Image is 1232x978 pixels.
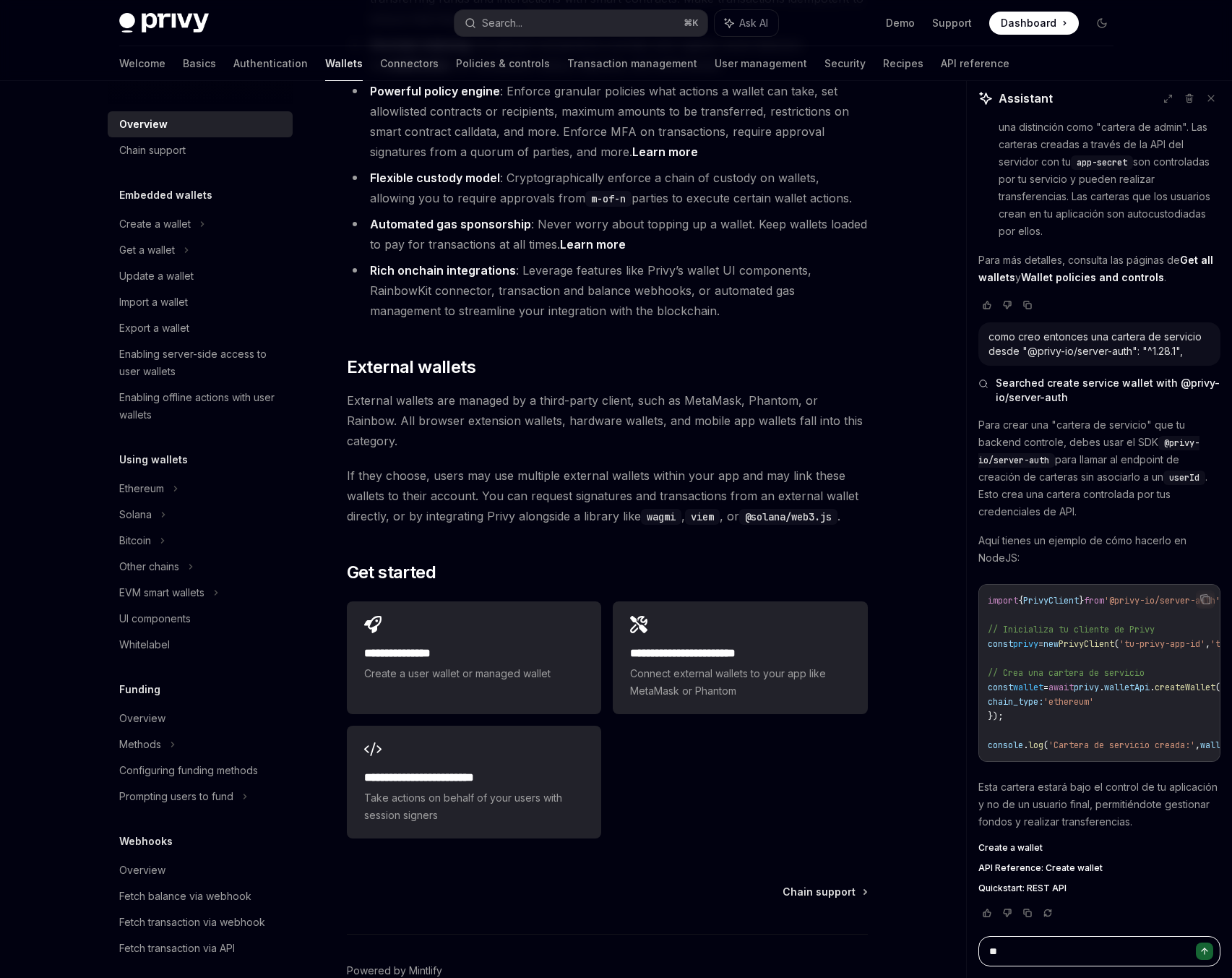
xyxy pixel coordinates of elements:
[1021,271,1164,284] a: Wallet policies and controls
[119,142,186,159] div: Chain support
[978,778,1220,831] p: Esta cartera estará bajo el control de tu aplicación y no de un usuario final, permitiéndote gest...
[108,705,293,732] a: Overview
[1119,638,1205,650] span: 'tu-privy-app-id'
[347,466,868,526] span: If they choose, users may use multiple external wallets within your app and may link these wallet...
[108,632,293,658] a: Whitelabel
[978,883,1067,894] span: Quickstart: REST API
[119,215,191,233] div: Create a wallet
[1023,595,1079,606] span: PrivyClient
[1196,943,1213,960] button: Send message
[1205,638,1210,650] span: ,
[347,168,868,208] li: : Cryptographically enforce a chain of custody on wallets, allowing you to require approvals from...
[119,862,165,879] div: Overview
[999,90,1053,107] span: Assistant
[1099,682,1104,693] span: .
[1084,595,1104,606] span: from
[978,842,1220,854] a: Create a wallet
[715,46,807,81] a: User management
[455,10,707,36] button: Search...⌘K
[988,711,1003,722] span: });
[988,624,1155,635] span: // Inicializa tu cliente de Privy
[585,191,632,207] code: m-of-n
[1200,739,1231,751] span: wallet
[1196,590,1215,609] button: Copy the contents from the code block
[108,341,293,385] a: Enabling server-side access to user wallets
[119,346,284,380] div: Enabling server-side access to user wallets
[1059,638,1114,650] span: PrivyClient
[119,293,188,311] div: Import a wallet
[824,46,866,81] a: Security
[1013,682,1043,693] span: wallet
[108,111,293,137] a: Overview
[988,667,1145,679] span: // Crea una cartera de servicio
[108,606,293,632] a: UI components
[630,665,850,700] span: Connect external wallets to your app like MetaMask or Phantom
[739,509,837,525] code: @solana/web3.js
[978,252,1220,286] p: Para más detalles, consulta las páginas de y .
[988,682,1013,693] span: const
[119,584,204,601] div: EVM smart wallets
[978,862,1103,874] span: API Reference: Create wallet
[108,385,293,428] a: Enabling offline actions with user wallets
[380,46,439,81] a: Connectors
[978,532,1220,567] p: Aquí tienes un ejemplo de cómo hacerlo en NodeJS:
[978,376,1220,405] button: Searched create service wallet with @privy-io/server-auth
[108,883,293,909] a: Fetch balance via webhook
[119,610,191,627] div: UI components
[108,137,293,163] a: Chain support
[996,376,1220,405] span: Searched create service wallet with @privy-io/server-auth
[783,885,866,899] a: Chain support
[119,888,251,905] div: Fetch balance via webhook
[108,315,293,341] a: Export a wallet
[347,81,868,162] li: : Enforce granular policies what actions a wallet can take, set allowlisted contracts or recipien...
[941,46,1009,81] a: API reference
[988,638,1013,650] span: const
[456,46,550,81] a: Policies & controls
[685,509,720,525] code: viem
[883,46,923,81] a: Recipes
[108,857,293,883] a: Overview
[364,665,584,682] span: Create a user wallet or managed wallet
[108,935,293,961] a: Fetch transaction via API
[1001,16,1056,30] span: Dashboard
[1079,595,1084,606] span: }
[119,46,165,81] a: Welcome
[119,267,194,285] div: Update a wallet
[347,214,868,254] li: : Never worry about topping up a wallet. Keep wallets loaded to pay for transactions at all times.
[119,116,168,133] div: Overview
[119,480,164,497] div: Ethereum
[1043,682,1048,693] span: =
[119,389,284,424] div: Enabling offline actions with user wallets
[119,736,161,753] div: Methods
[1155,682,1215,693] span: createWallet
[989,12,1079,35] a: Dashboard
[988,696,1043,708] span: chain_type:
[108,289,293,315] a: Import a wallet
[999,101,1220,240] p: : No existe una distinción como "cartera de admin". Las carteras creadas a través de la API del s...
[119,940,235,957] div: Fetch transaction via API
[119,558,179,575] div: Other chains
[370,171,500,185] strong: Flexible custody model
[567,46,697,81] a: Transaction management
[988,330,1210,359] div: como creo entonces una cartera de servicio desde "@privy-io/server-auth": "^1.28.1",
[1195,739,1200,751] span: ,
[560,237,626,252] a: Learn more
[1018,595,1023,606] span: {
[1077,157,1127,168] span: app-secret
[978,883,1220,894] a: Quickstart: REST API
[119,13,209,33] img: dark logo
[1114,638,1119,650] span: (
[684,17,699,29] span: ⌘ K
[370,263,516,278] strong: Rich onchain integrations
[1028,739,1043,751] span: log
[1038,638,1043,650] span: =
[783,885,856,899] span: Chain support
[108,909,293,935] a: Fetch transaction via webhook
[119,319,189,337] div: Export a wallet
[1048,682,1074,693] span: await
[978,416,1220,520] p: Para crear una "cartera de servicio" que tu backend controle, debes usar el SDK para llamar al en...
[119,532,151,549] div: Bitcoin
[233,46,308,81] a: Authentication
[347,356,475,379] span: External wallets
[370,84,500,98] strong: Powerful policy engine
